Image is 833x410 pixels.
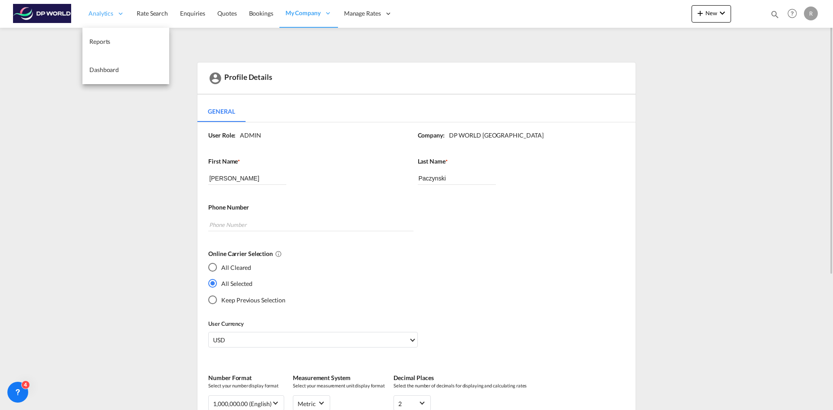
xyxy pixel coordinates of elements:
span: My Company [285,9,321,17]
div: 1,000,000.00 (English) [213,400,272,407]
md-tab-item: General [197,101,245,122]
span: Bookings [249,10,273,17]
md-radio-button: Keep Previous Selection [208,295,285,304]
span: Select your measurement unit display format [293,382,385,389]
div: metric [298,400,315,407]
div: ADMIN [236,131,261,140]
span: USD [213,336,408,344]
label: Company: [418,131,445,140]
span: Select the number of decimals for displaying and calculating rates [394,382,527,389]
input: Phone Number [208,218,413,231]
label: User Role: [208,131,236,140]
span: Select your number display format [208,382,284,389]
md-radio-button: All Cleared [208,262,285,272]
div: Help [785,6,804,22]
span: Rate Search [137,10,168,17]
label: Decimal Places [394,374,527,382]
button: icon-plus 400-fgNewicon-chevron-down [692,5,731,23]
label: Measurement System [293,374,385,382]
md-icon: icon-account-circle [208,71,222,85]
label: Number Format [208,374,284,382]
span: Analytics [89,9,113,18]
div: R [804,7,818,20]
label: User Currency [208,320,417,328]
label: Phone Number [208,203,618,212]
a: Dashboard [82,56,169,84]
label: Last Name [418,157,618,166]
span: Reports [89,38,110,45]
md-icon: All Cleared : Deselects all online carriers by default.All Selected : Selects all online carriers... [275,250,282,257]
div: icon-magnify [770,10,780,23]
span: Enquiries [180,10,205,17]
input: First Name [208,172,286,185]
span: New [695,10,728,16]
md-pagination-wrapper: Use the left and right arrow keys to navigate between tabs [197,101,254,122]
input: Last Name [418,172,496,185]
div: DP WORLD [GEOGRAPHIC_DATA] [445,131,544,140]
md-select: Select Currency: $ USDUnited States Dollar [208,332,417,348]
md-radio-group: Yes [208,262,285,311]
span: Dashboard [89,66,119,73]
a: Reports [82,28,169,56]
label: First Name [208,157,409,166]
div: 2 [398,400,402,407]
label: Online Carrier Selection [208,249,618,258]
md-icon: icon-magnify [770,10,780,19]
md-icon: icon-plus 400-fg [695,8,705,18]
span: Quotes [217,10,236,17]
span: Help [785,6,800,21]
md-icon: icon-chevron-down [717,8,728,18]
md-radio-button: All Selected [208,279,285,288]
span: Manage Rates [344,9,381,18]
img: c08ca190194411f088ed0f3ba295208c.png [13,4,72,23]
div: Profile Details [197,62,635,95]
